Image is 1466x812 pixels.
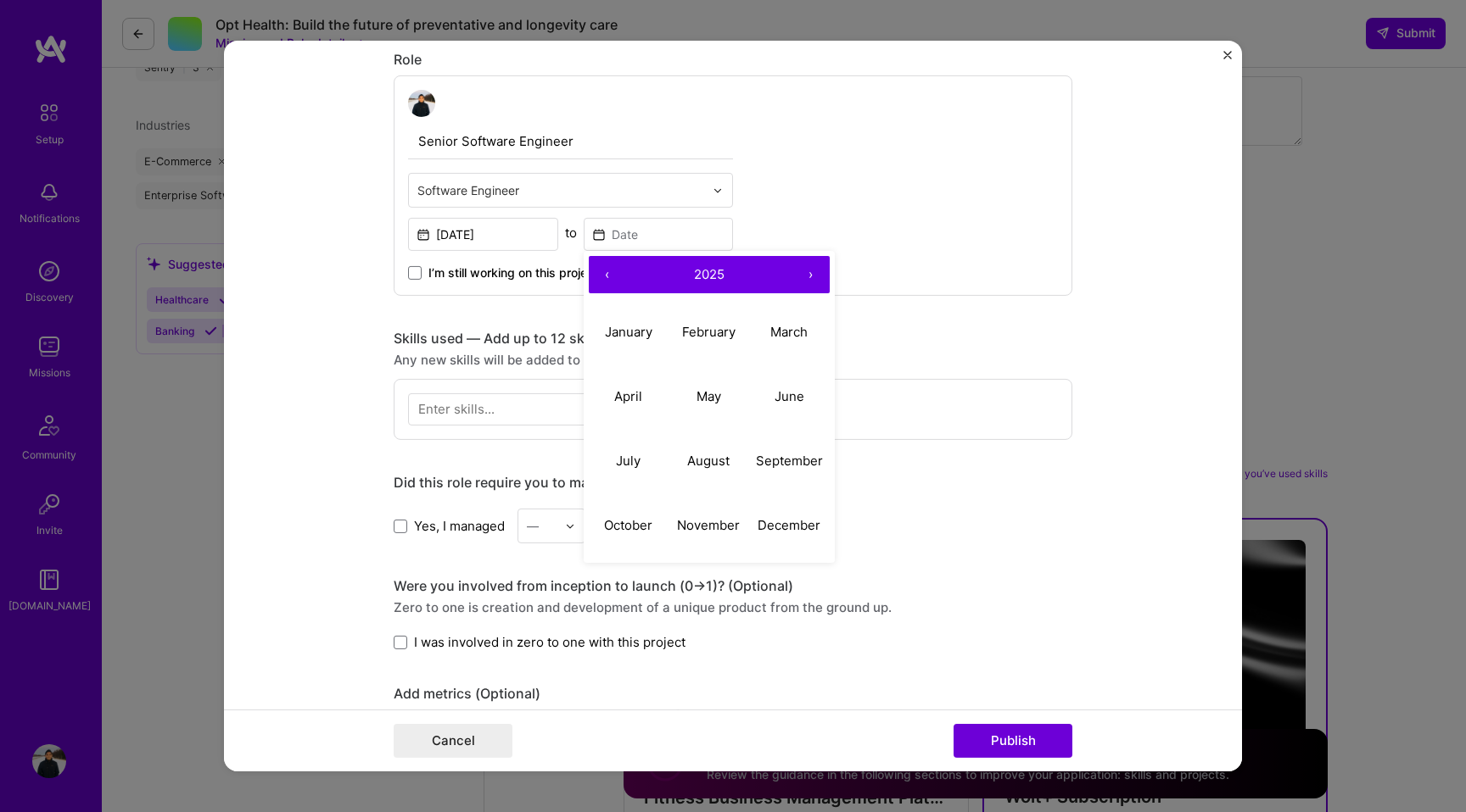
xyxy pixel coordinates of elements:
div: Role [394,51,1072,69]
abbr: February 2025 [682,323,736,339]
abbr: December 2025 [758,516,820,532]
span: I was involved in zero to one with this project [414,633,685,651]
input: Date [408,218,558,251]
button: April 2025 [589,364,669,428]
button: Cancel [394,724,512,758]
button: May 2025 [669,364,749,428]
button: October 2025 [589,492,669,557]
abbr: September 2025 [756,452,823,468]
abbr: November 2025 [677,516,740,532]
div: Did this role require you to manage team members? (Optional) [394,474,1072,492]
button: September 2025 [749,428,830,492]
div: Any new skills will be added to your profile. [394,351,1072,369]
button: 2025 [626,256,792,293]
abbr: May 2025 [697,387,721,403]
abbr: October 2025 [604,516,652,532]
span: I’m still working on this project [428,264,598,281]
button: August 2025 [669,428,749,492]
div: to [565,224,577,242]
img: drop icon [565,520,575,531]
button: November 2025 [669,492,749,557]
button: Close [1223,51,1232,69]
span: Yes, I managed [414,517,505,535]
div: Skills used — Add up to 12 skills [394,330,1072,348]
div: Add metrics (Optional) [394,685,1072,703]
button: February 2025 [669,299,749,364]
button: › [792,256,830,293]
input: Role Name [408,124,733,159]
button: December 2025 [749,492,830,557]
button: ‹ [589,256,626,293]
button: March 2025 [749,299,830,364]
div: — [527,517,539,535]
input: Date [584,218,734,251]
button: Publish [954,724,1072,758]
abbr: April 2025 [614,387,642,403]
span: 2025 [694,265,725,281]
div: team members. [394,509,1072,543]
abbr: March 2025 [770,323,808,339]
button: July 2025 [589,428,669,492]
abbr: June 2025 [775,387,804,403]
div: Metrics help you visually show the outcome of a project. You can add up to 3 metrics. [394,706,1072,724]
button: June 2025 [749,364,830,428]
abbr: January 2025 [605,323,652,339]
abbr: August 2025 [687,452,730,468]
img: drop icon [713,185,723,195]
div: Enter skills... [418,400,495,418]
button: January 2025 [589,299,669,364]
div: Were you involved from inception to launch (0 -> 1)? (Optional) [394,577,1072,595]
abbr: July 2025 [616,452,641,468]
div: Zero to one is creation and development of a unique product from the ground up. [394,598,1072,616]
